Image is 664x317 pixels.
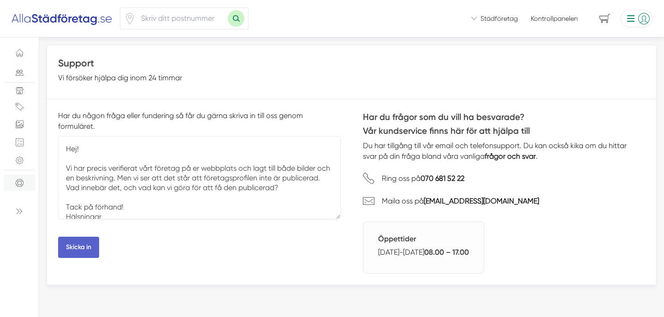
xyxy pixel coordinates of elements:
[378,233,469,247] h5: Öppettider
[363,173,374,184] svg: Telefon
[4,99,35,115] div: Filter
[480,14,518,23] span: Städföretag
[4,134,35,150] div: Formulär
[382,173,464,184] p: Ring oss på
[4,170,35,191] div: Support
[378,247,469,257] p: [DATE]-[DATE]
[485,152,536,161] a: frågor och svar
[424,248,469,257] strong: 08.00 – 17.00
[363,110,628,140] h4: Har du frågor som du vill ha besvarade? Vår kundservice finns här för att hjälpa till
[424,197,539,205] a: [EMAIL_ADDRESS][DOMAIN_NAME]
[531,14,578,23] a: Kontrollpanelen
[58,56,645,72] h3: Support
[421,174,464,183] a: 070 681 52 22
[11,11,113,26] img: Alla Städföretag
[382,196,539,206] p: Maila oss på
[58,110,341,132] p: Har du någon fråga eller fundering så får du gärna skriva in till oss genom formuläret.
[124,13,136,24] svg: Pin / Karta
[4,117,35,133] div: Bildgalleri
[136,8,228,29] input: Skriv ditt postnummer
[363,140,628,161] p: Du har tillgång till vår email och telefonsupport. Du kan också kika om du hittar svar på din frå...
[4,152,35,168] div: Inställningar
[4,45,35,61] div: Startsida
[228,10,244,27] button: Sök med postnummer
[593,11,617,27] span: navigation-cart
[124,13,136,24] span: Klicka för att använda din position.
[58,237,99,258] button: Skicka in
[4,82,35,99] div: Företagsinformation
[4,65,35,81] div: Förfrågningar
[58,72,645,83] p: Vi försöker hjälpa dig inom 24 timmar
